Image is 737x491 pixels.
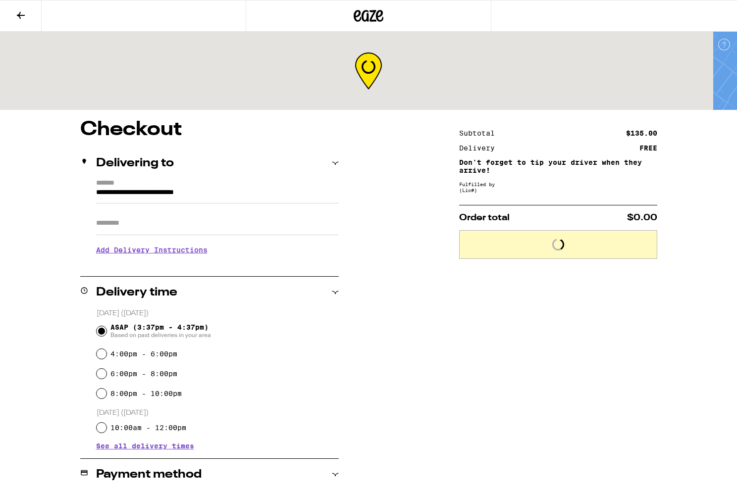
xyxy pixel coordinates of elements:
[110,323,211,339] span: ASAP (3:37pm - 4:37pm)
[96,287,177,298] h2: Delivery time
[110,390,182,397] label: 8:00pm - 10:00pm
[459,181,657,193] div: Fulfilled by (Lic# )
[80,120,339,140] h1: Checkout
[459,145,502,151] div: Delivery
[627,213,657,222] span: $0.00
[96,239,339,261] h3: Add Delivery Instructions
[459,213,510,222] span: Order total
[96,157,174,169] h2: Delivering to
[110,370,177,378] label: 6:00pm - 8:00pm
[639,145,657,151] div: FREE
[96,442,194,449] button: See all delivery times
[110,331,211,339] span: Based on past deliveries in your area
[97,408,339,418] p: [DATE] ([DATE])
[459,130,502,137] div: Subtotal
[626,130,657,137] div: $135.00
[96,261,339,269] p: We'll contact you at [PHONE_NUMBER] when we arrive
[96,469,202,481] h2: Payment method
[110,350,177,358] label: 4:00pm - 6:00pm
[459,158,657,174] p: Don't forget to tip your driver when they arrive!
[97,309,339,318] p: [DATE] ([DATE])
[110,424,186,432] label: 10:00am - 12:00pm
